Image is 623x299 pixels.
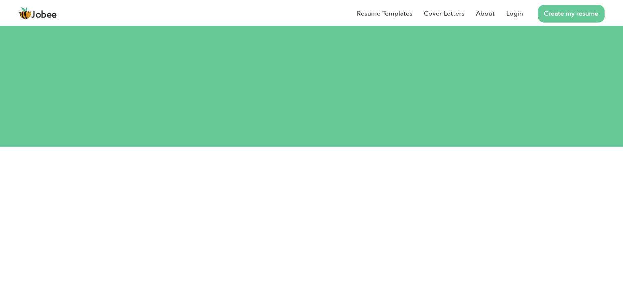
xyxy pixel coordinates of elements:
[18,7,32,20] img: jobee.io
[18,7,57,20] a: Jobee
[538,5,605,23] a: Create my resume
[476,9,495,18] a: About
[506,9,523,18] a: Login
[357,9,412,18] a: Resume Templates
[424,9,464,18] a: Cover Letters
[32,11,57,20] span: Jobee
